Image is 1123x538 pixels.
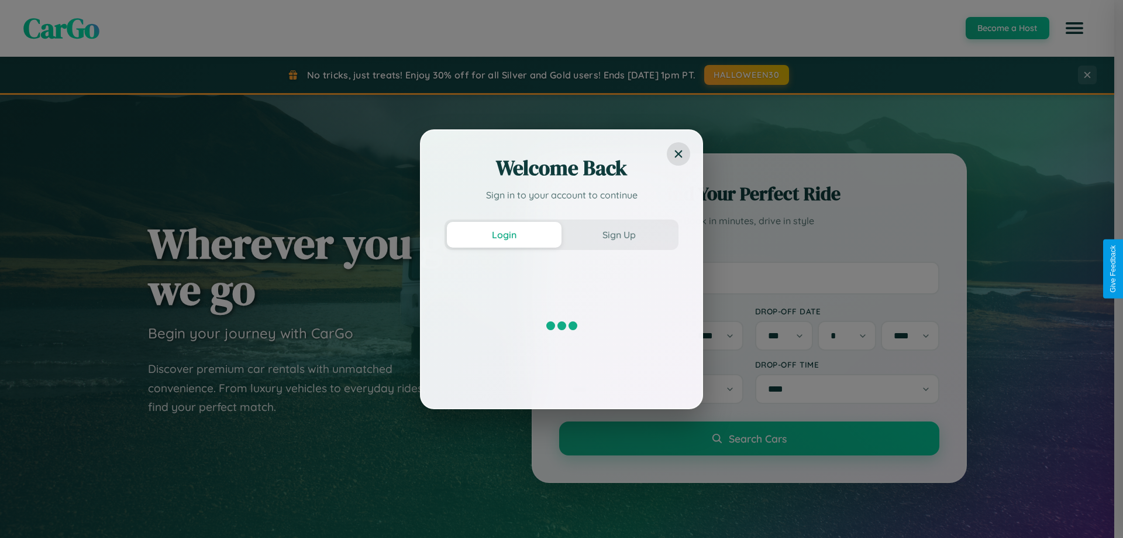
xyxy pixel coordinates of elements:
div: Give Feedback [1109,245,1117,293]
button: Login [447,222,561,248]
p: Sign in to your account to continue [445,188,678,202]
h2: Welcome Back [445,154,678,182]
iframe: Intercom live chat [12,498,40,526]
button: Sign Up [561,222,676,248]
